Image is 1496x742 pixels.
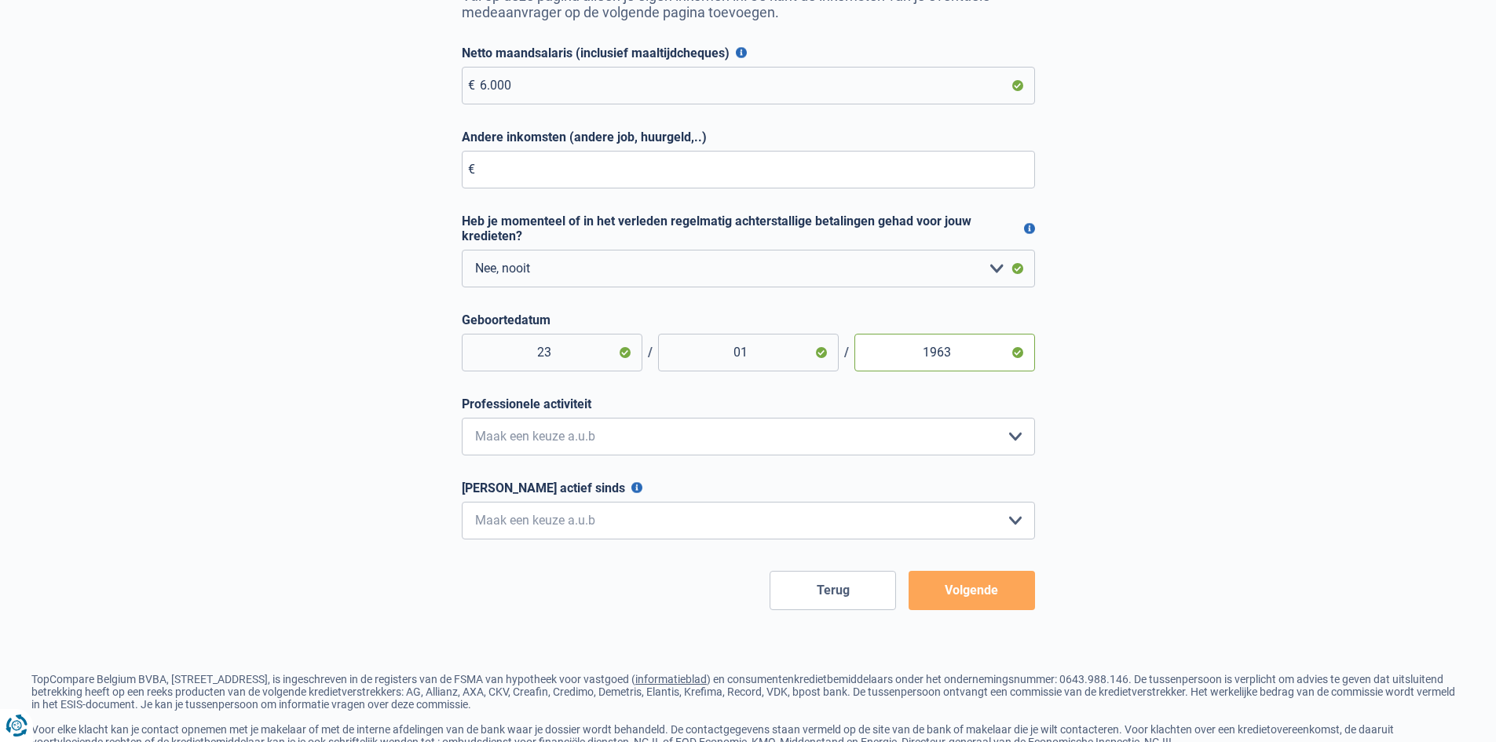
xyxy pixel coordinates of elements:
[462,481,1035,495] label: [PERSON_NAME] actief sinds
[770,571,896,610] button: Terug
[462,334,642,371] input: Dag (DD)
[635,673,707,685] a: informatieblad
[462,130,1035,144] label: Andere inkomsten (andere job, huurgeld,..)
[468,162,475,177] span: €
[642,345,658,360] span: /
[462,313,1035,327] label: Geboortedatum
[1024,223,1035,234] button: Heb je momenteel of in het verleden regelmatig achterstallige betalingen gehad voor jouw kredieten?
[839,345,854,360] span: /
[736,47,747,58] button: Netto maandsalaris (inclusief maaltijdcheques)
[468,78,475,93] span: €
[854,334,1035,371] input: Jaar (JJJJ)
[909,571,1035,610] button: Volgende
[462,46,1035,60] label: Netto maandsalaris (inclusief maaltijdcheques)
[462,397,1035,411] label: Professionele activiteit
[631,482,642,493] button: [PERSON_NAME] actief sinds
[658,334,839,371] input: Maand (MM)
[462,214,1035,243] label: Heb je momenteel of in het verleden regelmatig achterstallige betalingen gehad voor jouw kredieten?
